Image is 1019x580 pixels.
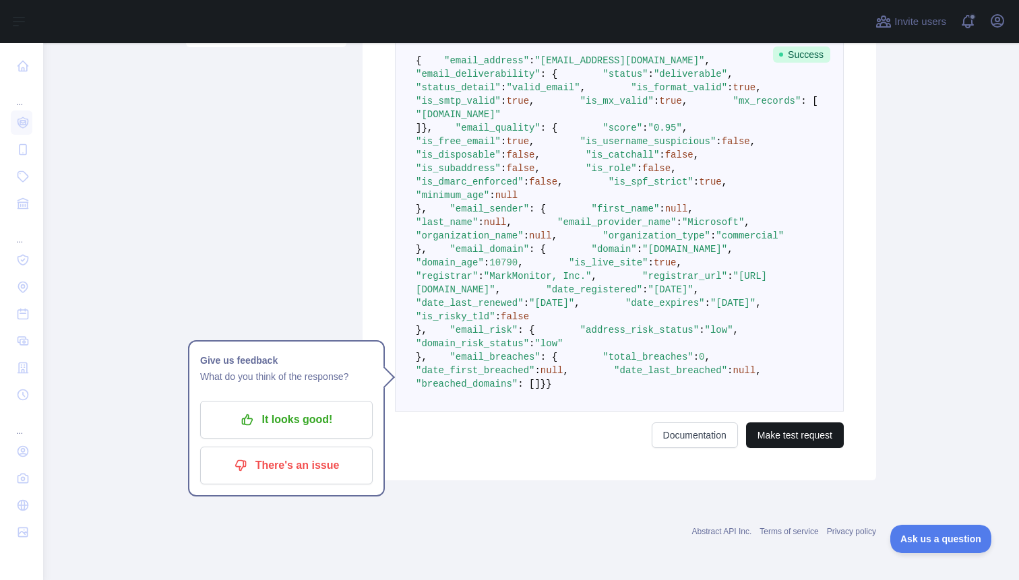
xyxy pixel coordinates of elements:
[631,82,727,93] span: "is_format_valid"
[534,365,540,376] span: :
[416,69,541,79] span: "email_deliverability"
[659,96,682,106] span: true
[693,150,699,160] span: ,
[705,298,710,309] span: :
[534,338,563,349] span: "low"
[654,96,659,106] span: :
[506,217,512,228] span: ,
[716,136,721,147] span: :
[625,298,705,309] span: "date_expires"
[416,244,427,255] span: },
[416,150,501,160] span: "is_disposable"
[484,271,592,282] span: "MarkMonitor, Inc."
[489,190,495,201] span: :
[506,96,529,106] span: true
[591,203,659,214] span: "first_name"
[659,203,665,214] span: :
[529,136,534,147] span: ,
[534,150,540,160] span: ,
[416,96,501,106] span: "is_smtp_valid"
[642,271,727,282] span: "registrar_url"
[580,136,716,147] span: "is_username_suspicious"
[529,96,534,106] span: ,
[682,96,687,106] span: ,
[529,176,557,187] span: false
[501,136,506,147] span: :
[654,69,727,79] span: "deliverable"
[586,150,659,160] span: "is_catchall"
[495,311,501,322] span: :
[557,176,563,187] span: ,
[642,284,648,295] span: :
[552,230,557,241] span: ,
[416,82,501,93] span: "status_detail"
[524,176,529,187] span: :
[416,176,524,187] span: "is_dmarc_enforced"
[501,311,529,322] span: false
[727,271,733,282] span: :
[603,123,642,133] span: "score"
[693,284,699,295] span: ,
[534,163,540,174] span: ,
[677,257,682,268] span: ,
[518,379,541,389] span: : []
[642,123,648,133] span: :
[699,176,722,187] span: true
[501,96,506,106] span: :
[501,82,506,93] span: :
[416,55,421,66] span: {
[529,203,546,214] span: : {
[489,257,518,268] span: 10790
[722,176,727,187] span: ,
[518,257,523,268] span: ,
[518,325,534,335] span: : {
[642,163,671,174] span: false
[603,352,693,362] span: "total_breaches"
[603,69,648,79] span: "status"
[450,352,540,362] span: "email_breaches"
[200,368,373,385] p: What do you think of the response?
[450,203,529,214] span: "email_sender"
[506,136,529,147] span: true
[416,298,524,309] span: "date_last_renewed"
[746,422,844,448] button: Make test request
[750,136,755,147] span: ,
[733,82,756,93] span: true
[687,203,693,214] span: ,
[873,11,949,32] button: Invite users
[693,176,699,187] span: :
[416,123,421,133] span: ]
[529,244,546,255] span: : {
[563,365,568,376] span: ,
[416,109,501,120] span: "[DOMAIN_NAME]"
[710,298,755,309] span: "[DATE]"
[755,82,761,93] span: ,
[506,150,534,160] span: false
[648,69,654,79] span: :
[506,82,580,93] span: "valid_email"
[716,230,784,241] span: "commercial"
[11,81,32,108] div: ...
[665,150,693,160] span: false
[659,150,665,160] span: :
[541,365,563,376] span: null
[827,527,876,536] a: Privacy policy
[760,527,818,536] a: Terms of service
[671,163,676,174] span: ,
[416,136,501,147] span: "is_free_email"
[501,150,506,160] span: :
[200,352,373,368] h1: Give us feedback
[546,284,642,295] span: "date_registered"
[755,365,761,376] span: ,
[710,230,716,241] span: :
[529,298,574,309] span: "[DATE]"
[478,271,483,282] span: :
[637,163,642,174] span: :
[727,244,733,255] span: ,
[421,123,433,133] span: },
[654,257,677,268] span: true
[529,230,552,241] span: null
[11,218,32,245] div: ...
[416,257,484,268] span: "domain_age"
[478,217,483,228] span: :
